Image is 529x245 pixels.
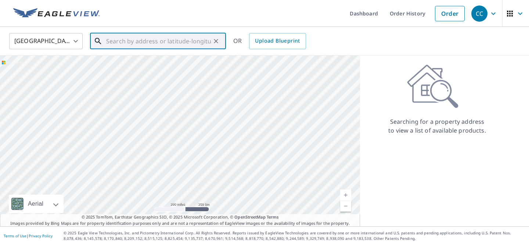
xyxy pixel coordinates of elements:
p: © 2025 Eagle View Technologies, Inc. and Pictometry International Corp. All Rights Reserved. Repo... [64,230,525,241]
a: Upload Blueprint [249,33,306,49]
a: OpenStreetMap [234,214,265,220]
div: OR [233,33,306,49]
a: Current Level 5, Zoom Out [340,201,351,212]
p: | [4,234,53,238]
p: Searching for a property address to view a list of available products. [388,117,486,135]
div: [GEOGRAPHIC_DATA] [9,31,83,51]
a: Privacy Policy [29,233,53,238]
button: Clear [211,36,221,46]
div: Aerial [9,195,64,213]
div: Aerial [26,195,46,213]
img: EV Logo [13,8,100,19]
span: © 2025 TomTom, Earthstar Geographics SIO, © 2025 Microsoft Corporation, © [82,214,279,220]
a: Terms [267,214,279,220]
div: CC [471,6,487,22]
input: Search by address or latitude-longitude [106,31,211,51]
a: Current Level 5, Zoom In [340,190,351,201]
a: Order [435,6,465,21]
span: Upload Blueprint [255,36,300,46]
a: Terms of Use [4,233,26,238]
